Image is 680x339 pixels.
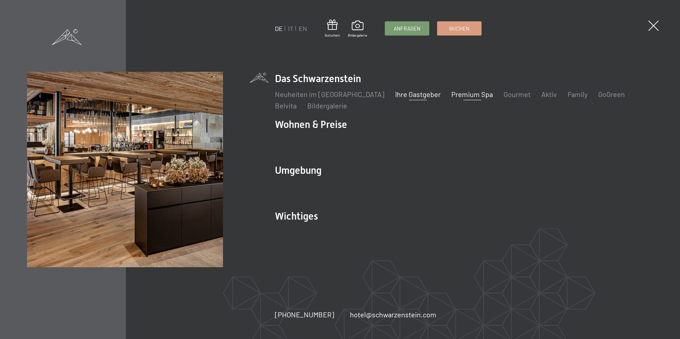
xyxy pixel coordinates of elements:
[451,90,493,98] a: Premium Spa
[275,25,283,32] a: DE
[541,90,557,98] a: Aktiv
[288,25,293,32] a: IT
[275,101,297,110] a: Belvita
[275,310,334,319] span: [PHONE_NUMBER]
[385,22,429,35] a: Anfragen
[307,101,347,110] a: Bildergalerie
[449,25,469,32] span: Buchen
[348,33,367,38] span: Bildergalerie
[504,90,531,98] a: Gourmet
[325,20,340,38] a: Gutschein
[348,21,367,38] a: Bildergalerie
[598,90,625,98] a: GoGreen
[394,25,420,32] span: Anfragen
[437,22,481,35] a: Buchen
[395,90,441,98] a: Ihre Gastgeber
[299,25,307,32] a: EN
[275,90,384,98] a: Neuheiten im [GEOGRAPHIC_DATA]
[325,33,340,38] span: Gutschein
[275,310,334,319] a: [PHONE_NUMBER]
[350,310,436,319] a: hotel@schwarzenstein.com
[568,90,588,98] a: Family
